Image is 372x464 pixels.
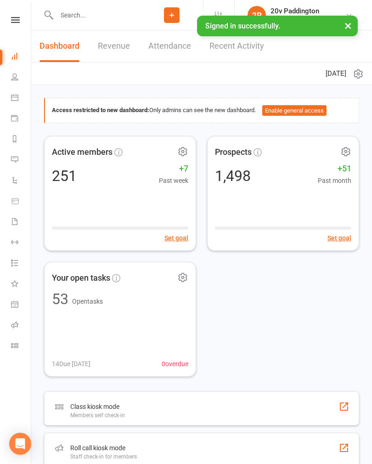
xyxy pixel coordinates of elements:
a: General attendance kiosk mode [11,295,32,316]
span: Open tasks [72,298,103,305]
button: × [340,16,356,35]
a: Dashboard [39,30,79,62]
div: Open Intercom Messenger [9,433,31,455]
div: 53 [52,292,68,306]
button: Set goal [327,233,351,243]
span: Signed in successfully. [205,22,280,30]
span: +7 [159,162,188,175]
div: Roll call kiosk mode [70,442,137,453]
div: 1,498 [215,169,251,183]
span: Your open tasks [52,272,110,285]
strong: Access restricted to new dashboard: [52,107,149,113]
button: Enable general access [262,105,327,116]
div: 20v Paddington [271,7,319,15]
input: Search... [54,9,141,22]
a: Recent Activity [209,30,264,62]
a: Dashboard [11,47,32,68]
a: What's New [11,274,32,295]
span: 14 Due [DATE] [52,359,90,369]
div: 20v Paddington [271,15,319,23]
span: [DATE] [326,68,346,79]
a: Reports [11,130,32,150]
a: Attendance [148,30,191,62]
div: Class kiosk mode [70,401,125,412]
div: Staff check-in for members [70,453,137,460]
a: Payments [11,109,32,130]
button: Set goal [164,233,188,243]
a: Calendar [11,88,32,109]
a: Roll call kiosk mode [11,316,32,336]
a: Class kiosk mode [11,336,32,357]
div: Members self check-in [70,412,125,419]
a: Revenue [98,30,130,62]
div: 251 [52,169,77,183]
span: +51 [318,162,351,175]
span: Past week [159,175,188,186]
span: Active members [52,146,113,159]
a: People [11,68,32,88]
span: Prospects [215,146,252,159]
span: Past month [318,175,351,186]
a: Product Sales [11,192,32,212]
div: 2P [248,6,266,24]
span: 0 overdue [162,359,188,369]
div: Only admins can see the new dashboard. [52,105,352,116]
